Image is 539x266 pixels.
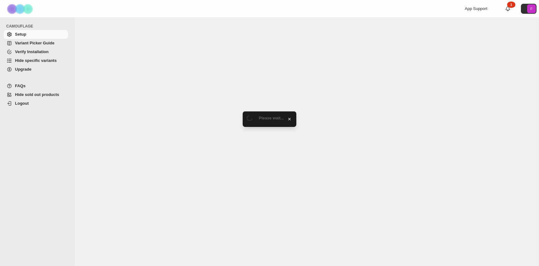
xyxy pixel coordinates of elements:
[15,41,54,45] span: Variant Picker Guide
[531,7,533,11] text: F
[465,6,487,11] span: App Support
[4,48,68,56] a: Verify Installation
[4,39,68,48] a: Variant Picker Guide
[15,32,26,37] span: Setup
[15,101,29,106] span: Logout
[5,0,36,18] img: Camouflage
[4,56,68,65] a: Hide specific variants
[15,67,32,72] span: Upgrade
[15,92,59,97] span: Hide sold out products
[6,24,70,29] span: CAMOUFLAGE
[4,65,68,74] a: Upgrade
[507,2,515,8] div: 1
[505,6,511,12] a: 1
[4,99,68,108] a: Logout
[4,82,68,90] a: FAQs
[4,90,68,99] a: Hide sold out products
[15,83,26,88] span: FAQs
[527,4,536,13] span: Avatar with initials F
[259,116,284,120] span: Please wait...
[521,4,537,14] button: Avatar with initials F
[15,49,49,54] span: Verify Installation
[4,30,68,39] a: Setup
[15,58,57,63] span: Hide specific variants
